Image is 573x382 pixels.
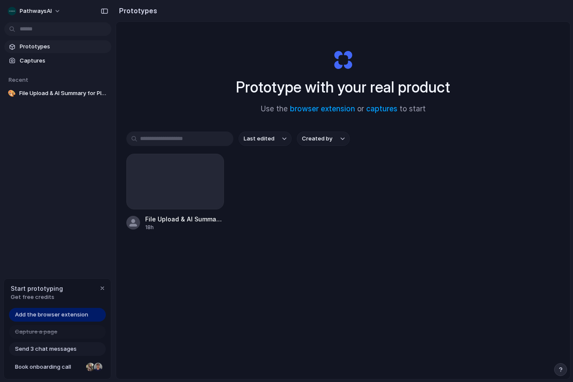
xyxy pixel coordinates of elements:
[126,154,224,231] a: File Upload & AI Summary for Plant Data18h
[8,89,16,98] div: 🎨
[11,293,63,301] span: Get free credits
[145,215,224,224] span: File Upload & AI Summary for Plant Data
[366,104,397,113] a: captures
[261,104,426,115] span: Use the or to start
[236,76,450,98] h1: Prototype with your real product
[15,328,57,336] span: Capture a page
[4,87,111,100] a: 🎨File Upload & AI Summary for Plant Data
[20,42,108,51] span: Prototypes
[239,131,292,146] button: Last edited
[4,40,111,53] a: Prototypes
[4,4,65,18] button: PathwaysAI
[297,131,350,146] button: Created by
[15,363,83,371] span: Book onboarding call
[93,362,103,372] div: Christian Iacullo
[244,134,275,143] span: Last edited
[85,362,95,372] div: Nicole Kubica
[302,134,332,143] span: Created by
[4,54,111,67] a: Captures
[20,7,52,15] span: PathwaysAI
[20,57,108,65] span: Captures
[290,104,355,113] a: browser extension
[9,76,28,83] span: Recent
[11,284,63,293] span: Start prototyping
[9,360,106,374] a: Book onboarding call
[19,89,108,98] span: File Upload & AI Summary for Plant Data
[15,345,77,353] span: Send 3 chat messages
[15,310,88,319] span: Add the browser extension
[116,6,157,16] h2: Prototypes
[145,224,224,231] div: 18h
